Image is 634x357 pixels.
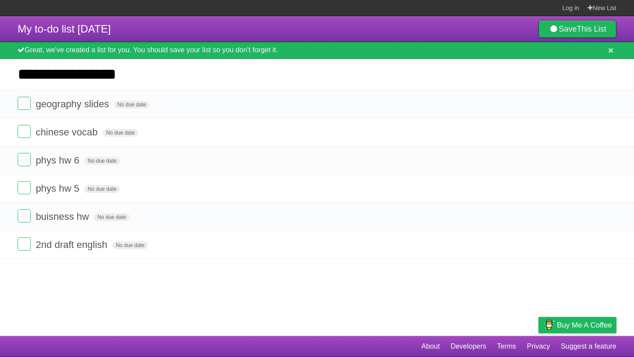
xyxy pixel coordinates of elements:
label: Done [18,125,31,138]
span: My to-do list [DATE] [18,23,111,35]
span: phys hw 6 [36,155,81,166]
span: No due date [94,213,129,221]
span: chinese vocab [36,127,100,138]
span: 2nd draft english [36,239,110,250]
a: SaveThis List [538,20,616,38]
label: Done [18,153,31,166]
span: buisness hw [36,211,91,222]
span: No due date [112,241,148,249]
span: No due date [103,129,138,137]
span: geography slides [36,98,111,109]
label: Done [18,181,31,194]
span: No due date [84,157,120,165]
a: Suggest a feature [561,338,616,355]
label: Done [18,97,31,110]
img: Buy me a coffee [543,317,555,332]
a: Buy me a coffee [538,317,616,333]
label: Done [18,209,31,222]
span: Buy me a coffee [557,317,612,333]
a: Terms [497,338,516,355]
b: This List [577,25,606,33]
a: About [421,338,440,355]
label: Done [18,237,31,251]
a: Developers [450,338,486,355]
a: Privacy [527,338,550,355]
span: phys hw 5 [36,183,81,194]
span: No due date [84,185,120,193]
span: No due date [114,101,150,109]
